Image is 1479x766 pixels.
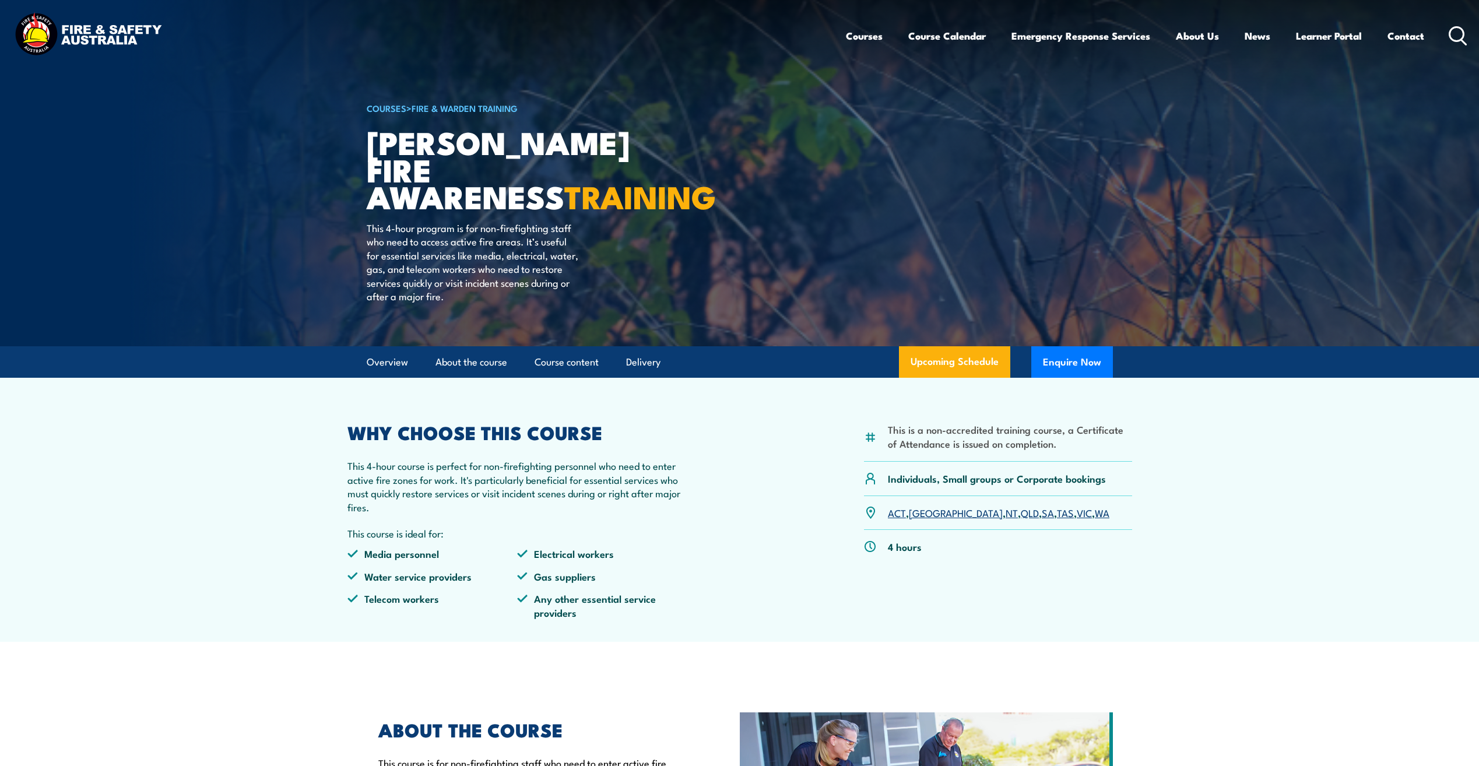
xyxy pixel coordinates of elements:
a: QLD [1021,505,1039,519]
a: [GEOGRAPHIC_DATA] [909,505,1003,519]
a: NT [1006,505,1018,519]
a: Upcoming Schedule [899,346,1010,378]
li: Gas suppliers [517,570,687,583]
p: , , , , , , , [888,506,1109,519]
h2: WHY CHOOSE THIS COURSE [347,424,688,440]
a: ACT [888,505,906,519]
a: Emergency Response Services [1011,20,1150,51]
p: This 4-hour course is perfect for non-firefighting personnel who need to enter active fire zones ... [347,459,688,514]
a: Course Calendar [908,20,986,51]
h6: > [367,101,655,115]
a: Delivery [626,347,661,378]
li: This is a non-accredited training course, a Certificate of Attendance is issued on completion. [888,423,1132,450]
a: COURSES [367,101,406,114]
a: Courses [846,20,883,51]
li: Water service providers [347,570,518,583]
a: Contact [1387,20,1424,51]
strong: TRAINING [564,171,716,220]
a: VIC [1077,505,1092,519]
li: Media personnel [347,547,518,560]
a: WA [1095,505,1109,519]
li: Any other essential service providers [517,592,687,619]
a: Overview [367,347,408,378]
a: TAS [1057,505,1074,519]
a: Learner Portal [1296,20,1362,51]
p: This course is ideal for: [347,526,688,540]
a: About the course [435,347,507,378]
a: SA [1042,505,1054,519]
a: Course content [535,347,599,378]
p: Individuals, Small groups or Corporate bookings [888,472,1106,485]
a: Fire & Warden Training [412,101,518,114]
p: This 4-hour program is for non-firefighting staff who need to access active fire areas. It’s usef... [367,221,579,303]
h2: ABOUT THE COURSE [378,721,686,737]
button: Enquire Now [1031,346,1113,378]
h1: [PERSON_NAME] Fire Awareness [367,128,655,210]
li: Telecom workers [347,592,518,619]
a: News [1245,20,1270,51]
li: Electrical workers [517,547,687,560]
a: About Us [1176,20,1219,51]
p: 4 hours [888,540,922,553]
